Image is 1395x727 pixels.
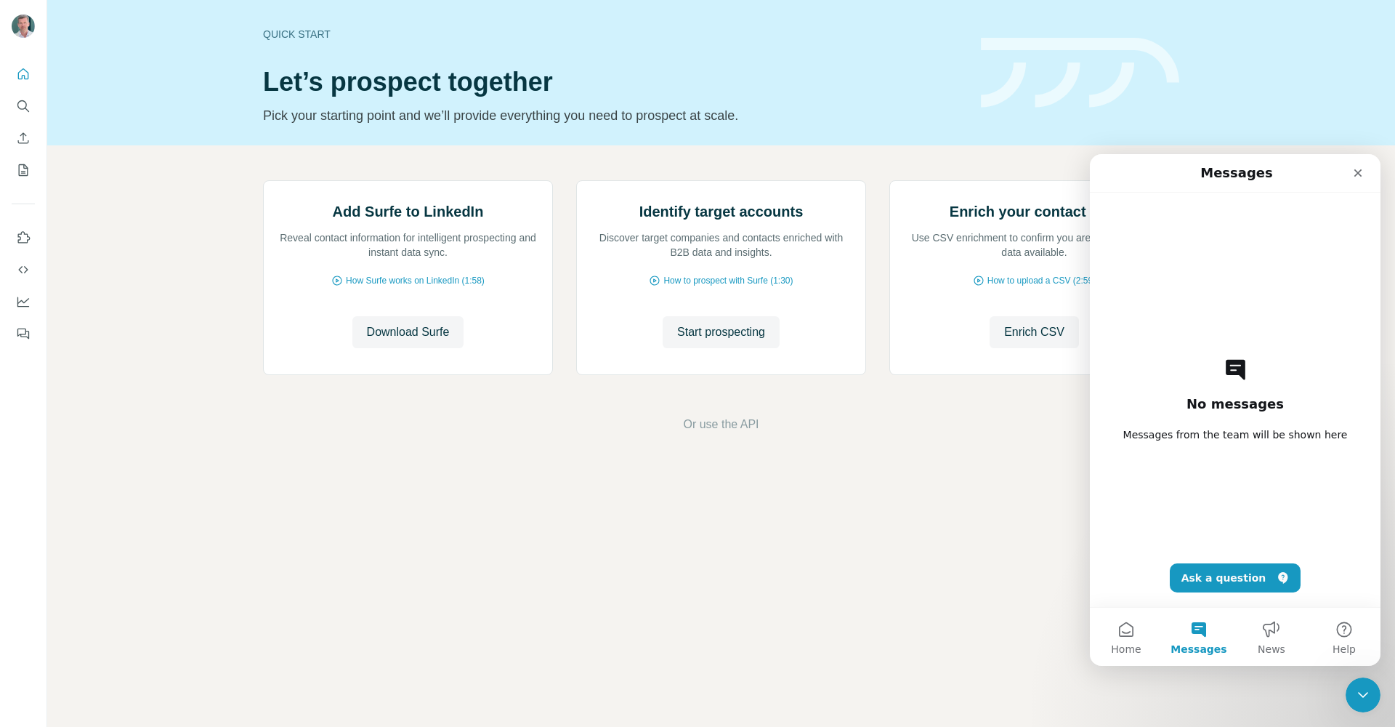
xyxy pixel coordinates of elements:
button: My lists [12,157,35,183]
button: Dashboard [12,289,35,315]
h2: Add Surfe to LinkedIn [333,201,484,222]
h1: Let’s prospect together [263,68,963,97]
iframe: Intercom live chat [1090,154,1380,666]
button: Enrich CSV [990,316,1079,348]
p: Discover target companies and contacts enriched with B2B data and insights. [591,230,851,260]
p: Pick your starting point and we’ll provide everything you need to prospect at scale. [263,105,963,126]
button: Feedback [12,321,35,347]
button: Start prospecting [663,316,780,348]
p: Reveal contact information for intelligent prospecting and instant data sync. [278,230,538,260]
iframe: Intercom live chat [1346,678,1380,712]
img: Avatar [12,15,35,38]
h2: Enrich your contact lists [950,201,1119,222]
span: How Surfe works on LinkedIn (1:58) [346,274,485,287]
img: banner [981,38,1179,108]
span: Start prospecting [677,324,765,341]
button: Use Surfe on LinkedIn [12,225,35,251]
div: Quick start [263,27,963,41]
h2: Identify target accounts [639,201,804,222]
button: Enrich CSV [12,125,35,151]
span: Enrich CSV [1004,324,1064,341]
button: Use Surfe API [12,257,35,283]
button: Search [12,93,35,119]
button: Or use the API [683,416,759,433]
button: Download Surfe [352,316,464,348]
span: How to prospect with Surfe (1:30) [663,274,793,287]
span: How to upload a CSV (2:59) [987,274,1096,287]
button: Quick start [12,61,35,87]
span: Download Surfe [367,324,450,341]
p: Use CSV enrichment to confirm you are using the best data available. [905,230,1164,260]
